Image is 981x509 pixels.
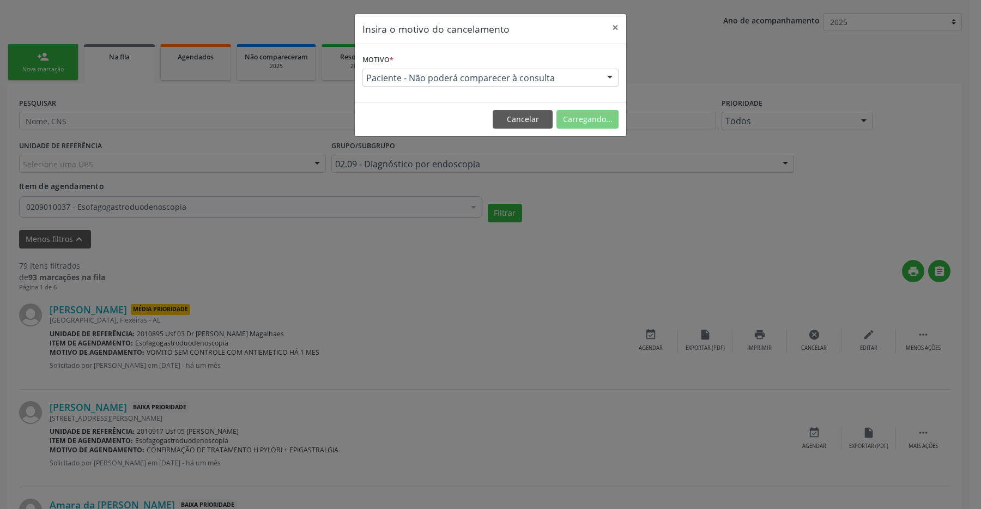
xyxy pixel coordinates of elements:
label: Motivo [362,52,393,69]
button: Cancelar [493,110,553,129]
button: Close [604,14,626,41]
span: Paciente - Não poderá comparecer à consulta [366,72,596,83]
h5: Insira o motivo do cancelamento [362,22,510,36]
button: Carregando... [556,110,619,129]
